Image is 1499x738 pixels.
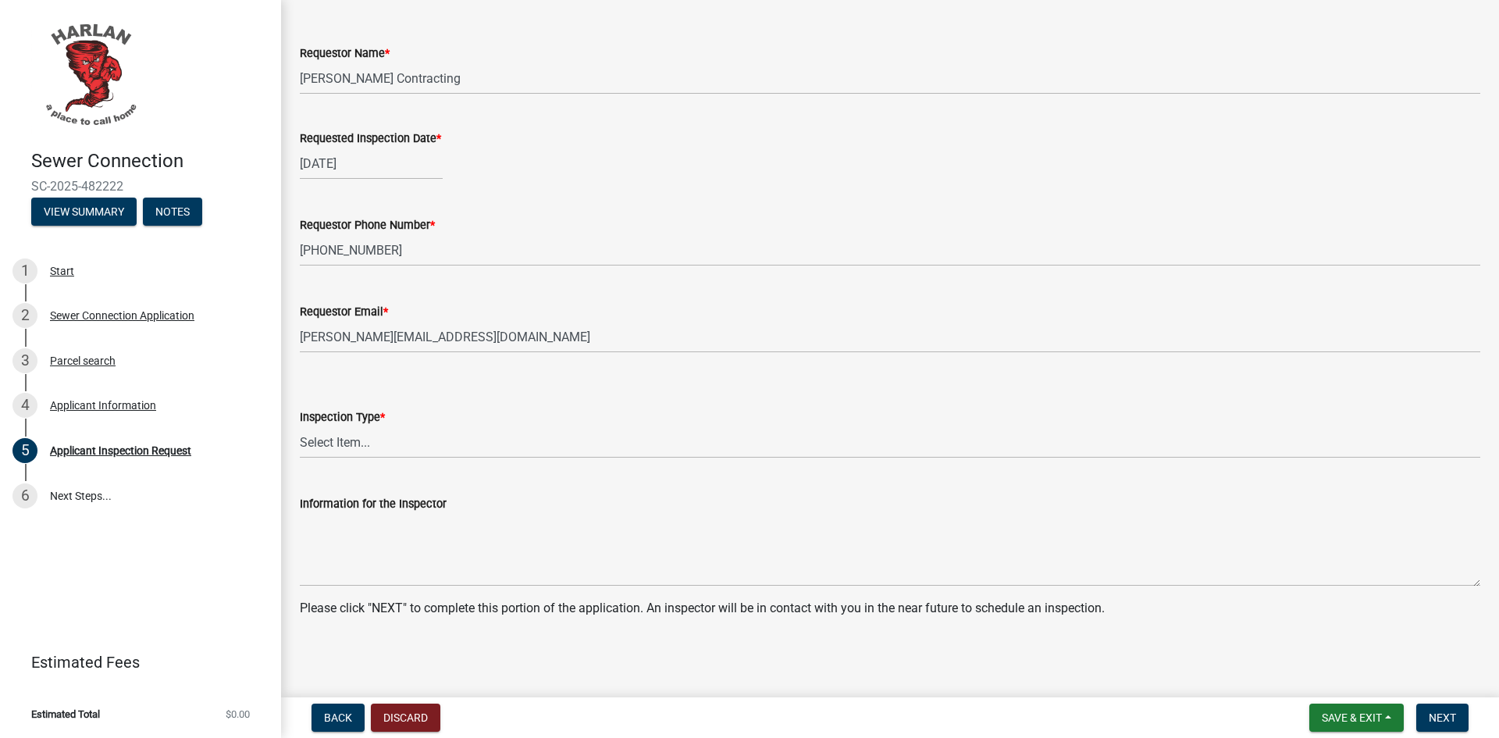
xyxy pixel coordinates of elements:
[31,206,137,219] wm-modal-confirm: Summary
[12,393,37,418] div: 4
[1322,711,1382,724] span: Save & Exit
[312,704,365,732] button: Back
[300,134,441,144] label: Requested Inspection Date
[50,266,74,276] div: Start
[226,709,250,719] span: $0.00
[300,499,447,510] label: Information for the Inspector
[50,355,116,366] div: Parcel search
[31,179,250,194] span: SC-2025-482222
[31,198,137,226] button: View Summary
[12,438,37,463] div: 5
[371,704,440,732] button: Discard
[300,220,435,231] label: Requestor Phone Number
[50,400,156,411] div: Applicant Information
[1416,704,1469,732] button: Next
[300,48,390,59] label: Requestor Name
[31,150,269,173] h4: Sewer Connection
[50,310,194,321] div: Sewer Connection Application
[324,711,352,724] span: Back
[12,258,37,283] div: 1
[12,348,37,373] div: 3
[300,599,1480,618] p: Please click "NEXT" to complete this portion of the application. An inspector will be in contact ...
[50,445,191,456] div: Applicant Inspection Request
[143,206,202,219] wm-modal-confirm: Notes
[300,412,385,423] label: Inspection Type
[143,198,202,226] button: Notes
[12,647,256,678] a: Estimated Fees
[300,148,443,180] input: mm/dd/yyyy
[12,303,37,328] div: 2
[300,307,388,318] label: Requestor Email
[1309,704,1404,732] button: Save & Exit
[1429,711,1456,724] span: Next
[31,709,100,719] span: Estimated Total
[31,16,148,134] img: City of Harlan, Iowa
[12,483,37,508] div: 6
